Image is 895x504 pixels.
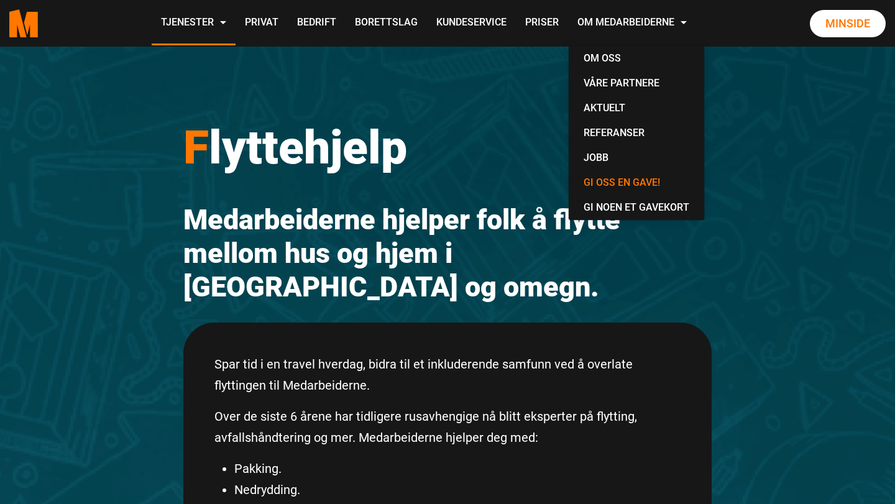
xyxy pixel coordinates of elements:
a: Privat [236,1,288,45]
a: Priser [516,1,568,45]
li: Nedrydding. [234,479,681,500]
a: Våre partnere [574,71,699,96]
a: Jobb [574,145,699,170]
span: F [183,120,209,175]
a: Kundeservice [427,1,516,45]
p: Spar tid i en travel hverdag, bidra til et inkluderende samfunn ved å overlate flyttingen til Med... [214,354,681,396]
h2: Medarbeiderne hjelper folk å flytte mellom hus og hjem i [GEOGRAPHIC_DATA] og omegn. [183,203,712,304]
li: Pakking. [234,458,681,479]
h1: lyttehjelp [183,119,712,175]
a: Aktuelt [574,96,699,121]
a: Gi oss en gave! [574,170,699,195]
a: Tjenester [152,1,236,45]
a: Bedrift [288,1,346,45]
p: Over de siste 6 årene har tidligere rusavhengige nå blitt eksperter på flytting, avfallshåndterin... [214,406,681,448]
a: Referanser [574,121,699,145]
a: Gi noen et gavekort [574,195,699,220]
a: Om oss [574,46,699,71]
a: Om Medarbeiderne [568,1,696,45]
a: Borettslag [346,1,427,45]
a: Minside [810,10,886,37]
